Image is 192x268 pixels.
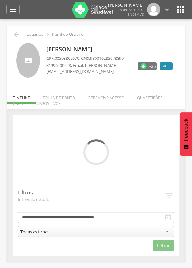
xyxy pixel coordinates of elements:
p: Perfil do Usuário [52,32,84,37]
button: Feedback - Mostrar pesquisa [180,112,192,156]
li: Quarteirões [131,89,169,104]
i:  [44,31,51,38]
button: Filtrar [153,240,174,251]
li: Dispositivos [29,94,67,109]
li: Folha de ponto [36,89,81,104]
p: Filtros [18,189,165,196]
p: , Email: [PERSON_NAME][EMAIL_ADDRESS][DOMAIN_NAME] [46,62,133,74]
a:  [6,5,20,14]
span: Supervisor de Endemias [120,8,144,17]
label: Versão do aplicativo [138,62,157,70]
li: Ruas [7,94,29,109]
i: Voltar [12,31,20,38]
i:  [164,214,172,221]
span: Intervalo de datas [18,196,165,202]
i:  [92,6,100,13]
li: Gerenciar acesso [81,89,131,104]
p: CPF: , CNS: [46,55,176,61]
span: 980016283078899 [90,55,124,61]
i:  [164,6,171,13]
i:  [165,191,174,200]
span: ACE [163,64,169,69]
p: [PERSON_NAME] [46,45,176,53]
div: Todas as fichas [20,229,49,234]
a:  [164,3,171,16]
span: v2.3.0 [149,63,160,69]
i:  [9,6,17,13]
a:  [92,3,100,16]
span: 08393865670 [55,55,79,61]
p: Usuários [27,32,43,37]
i:  [175,4,186,15]
span: Feedback [183,119,189,141]
p: [PERSON_NAME] [108,3,144,7]
span: 31996200628 [46,62,71,68]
